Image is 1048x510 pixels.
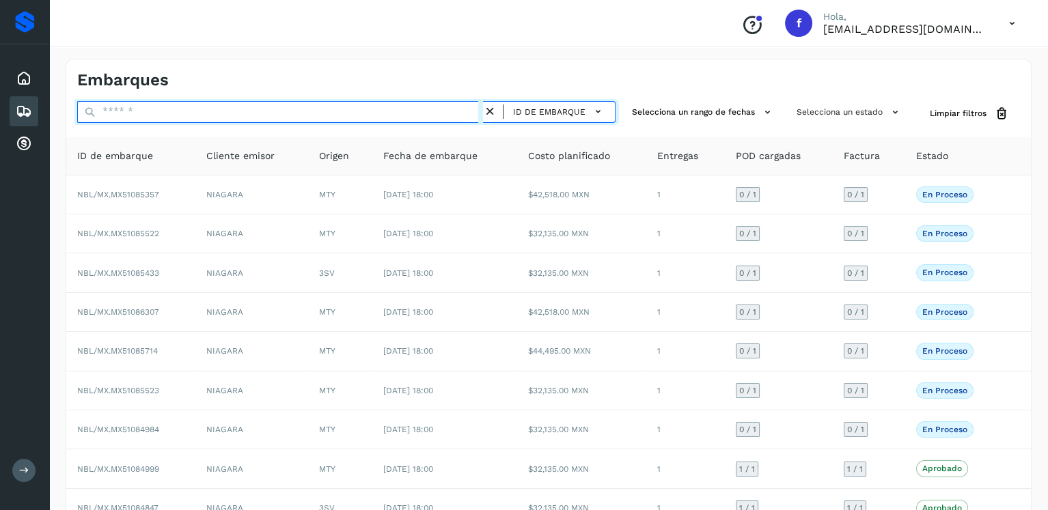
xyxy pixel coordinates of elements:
[195,253,307,292] td: NIAGARA
[195,449,307,488] td: NIAGARA
[10,63,38,94] div: Inicio
[77,268,159,278] span: NBL/MX.MX51085433
[517,371,646,410] td: $32,135.00 MXN
[195,332,307,371] td: NIAGARA
[77,149,153,163] span: ID de embarque
[206,149,275,163] span: Cliente emisor
[657,149,698,163] span: Entregas
[823,23,987,36] p: facturacion@expresssanjavier.com
[739,190,756,199] span: 0 / 1
[922,268,967,277] p: En proceso
[823,11,987,23] p: Hola,
[308,371,373,410] td: MTY
[847,347,864,355] span: 0 / 1
[517,175,646,214] td: $42,518.00 MXN
[10,96,38,126] div: Embarques
[922,346,967,356] p: En proceso
[791,101,908,124] button: Selecciona un estado
[847,425,864,434] span: 0 / 1
[736,149,801,163] span: POD cargadas
[646,371,725,410] td: 1
[646,293,725,332] td: 1
[739,308,756,316] span: 0 / 1
[847,465,863,473] span: 1 / 1
[922,307,967,317] p: En proceso
[646,214,725,253] td: 1
[383,386,433,395] span: [DATE] 18:00
[847,229,864,238] span: 0 / 1
[739,229,756,238] span: 0 / 1
[195,214,307,253] td: NIAGARA
[739,269,756,277] span: 0 / 1
[308,410,373,449] td: MTY
[383,464,433,474] span: [DATE] 18:00
[195,175,307,214] td: NIAGARA
[517,253,646,292] td: $32,135.00 MXN
[77,229,159,238] span: NBL/MX.MX51085522
[517,332,646,371] td: $44,495.00 MXN
[922,229,967,238] p: En proceso
[77,190,159,199] span: NBL/MX.MX51085357
[646,449,725,488] td: 1
[77,70,169,90] h4: Embarques
[308,214,373,253] td: MTY
[308,253,373,292] td: 3SV
[739,347,756,355] span: 0 / 1
[195,293,307,332] td: NIAGARA
[922,464,962,473] p: Aprobado
[308,175,373,214] td: MTY
[308,293,373,332] td: MTY
[739,425,756,434] span: 0 / 1
[847,269,864,277] span: 0 / 1
[922,190,967,199] p: En proceso
[739,465,755,473] span: 1 / 1
[919,101,1020,126] button: Limpiar filtros
[517,293,646,332] td: $42,518.00 MXN
[383,346,433,356] span: [DATE] 18:00
[626,101,780,124] button: Selecciona un rango de fechas
[517,449,646,488] td: $32,135.00 MXN
[383,190,433,199] span: [DATE] 18:00
[513,106,585,118] span: ID de embarque
[195,371,307,410] td: NIAGARA
[383,149,478,163] span: Fecha de embarque
[77,386,159,395] span: NBL/MX.MX51085523
[383,268,433,278] span: [DATE] 18:00
[847,190,864,199] span: 0 / 1
[646,253,725,292] td: 1
[319,149,349,163] span: Origen
[922,386,967,395] p: En proceso
[847,386,864,395] span: 0 / 1
[517,214,646,253] td: $32,135.00 MXN
[847,308,864,316] span: 0 / 1
[77,425,159,434] span: NBL/MX.MX51084984
[646,332,725,371] td: 1
[509,102,609,122] button: ID de embarque
[77,346,158,356] span: NBL/MX.MX51085714
[646,410,725,449] td: 1
[930,107,987,119] span: Limpiar filtros
[383,229,433,238] span: [DATE] 18:00
[10,129,38,159] div: Cuentas por cobrar
[922,425,967,434] p: En proceso
[739,386,756,395] span: 0 / 1
[308,449,373,488] td: MTY
[844,149,880,163] span: Factura
[383,425,433,434] span: [DATE] 18:00
[77,464,159,474] span: NBL/MX.MX51084999
[383,307,433,317] span: [DATE] 18:00
[77,307,159,317] span: NBL/MX.MX51086307
[195,410,307,449] td: NIAGARA
[646,175,725,214] td: 1
[528,149,610,163] span: Costo planificado
[308,332,373,371] td: MTY
[916,149,948,163] span: Estado
[517,410,646,449] td: $32,135.00 MXN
